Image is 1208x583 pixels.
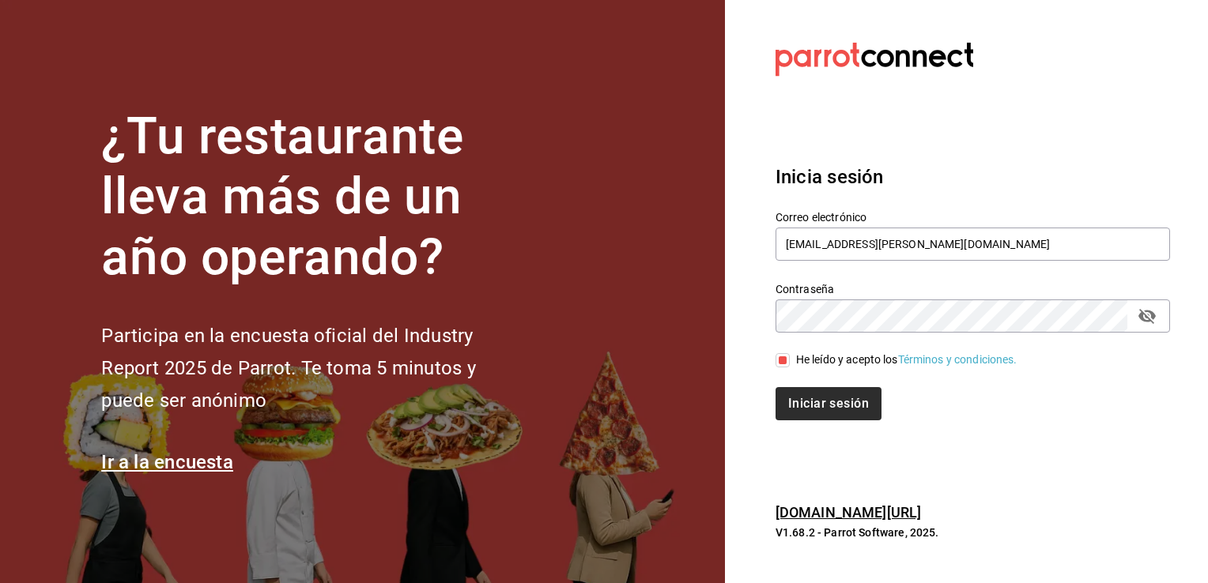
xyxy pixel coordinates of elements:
[776,283,1170,294] label: Contraseña
[101,320,528,416] h2: Participa en la encuesta oficial del Industry Report 2025 de Parrot. Te toma 5 minutos y puede se...
[101,451,233,473] a: Ir a la encuesta
[776,228,1170,261] input: Ingresa tu correo electrónico
[1134,303,1161,329] button: passwordField
[101,107,528,288] h1: ¿Tu restaurante lleva más de un año operando?
[776,387,881,420] button: Iniciar sesión
[776,211,1170,222] label: Correo electrónico
[776,525,1170,540] p: V1.68.2 - Parrot Software, 2025.
[776,163,1170,191] h3: Inicia sesión
[776,504,921,521] a: [DOMAIN_NAME][URL]
[898,353,1017,366] a: Términos y condiciones.
[796,352,1017,368] div: He leído y acepto los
